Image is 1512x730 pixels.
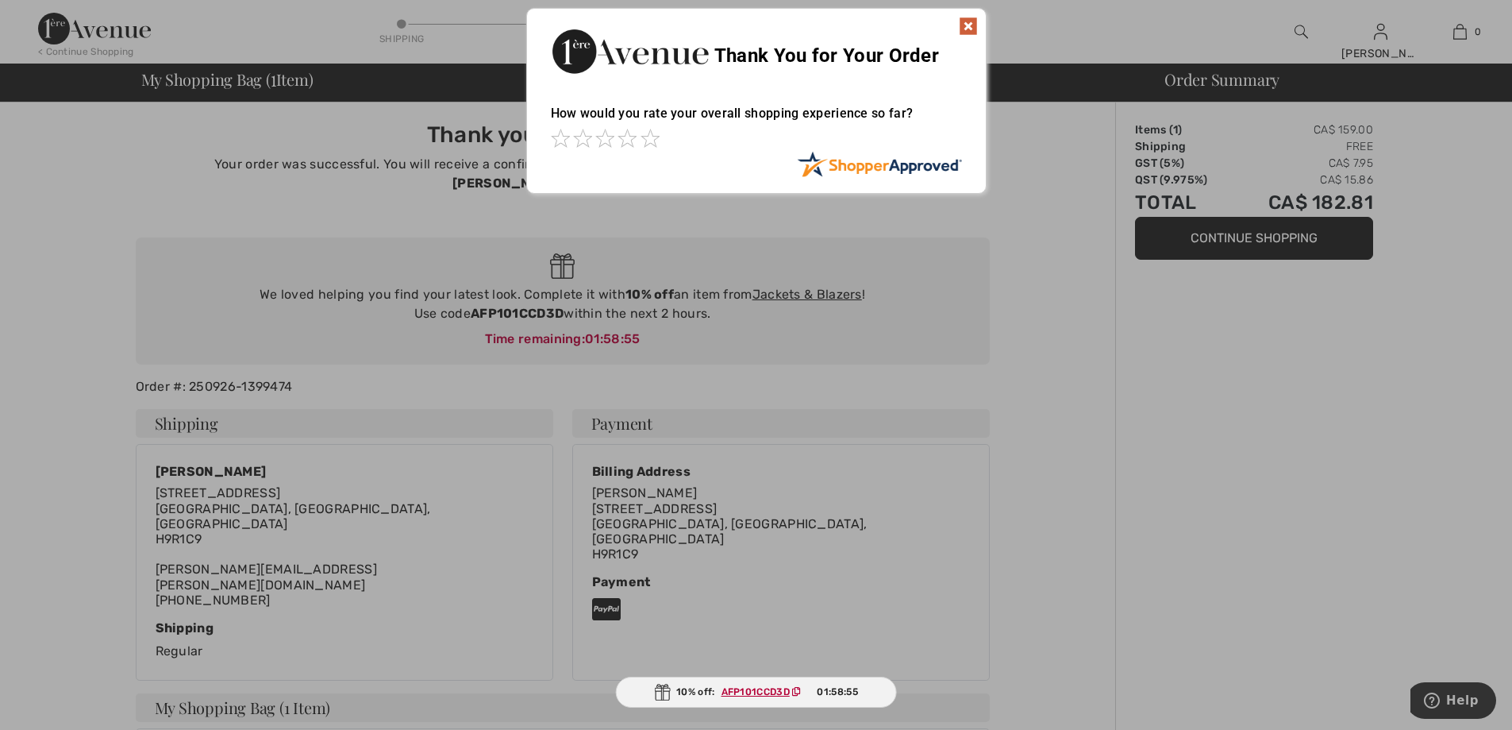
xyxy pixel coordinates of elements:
[959,17,978,36] img: x
[817,685,857,699] span: 01:58:55
[615,677,897,708] div: 10% off:
[721,686,790,697] ins: AFP101CCD3D
[36,11,68,25] span: Help
[551,25,710,78] img: Thank You for Your Order
[551,90,962,151] div: How would you rate your overall shopping experience so far?
[654,684,670,701] img: Gift.svg
[714,44,939,67] span: Thank You for Your Order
